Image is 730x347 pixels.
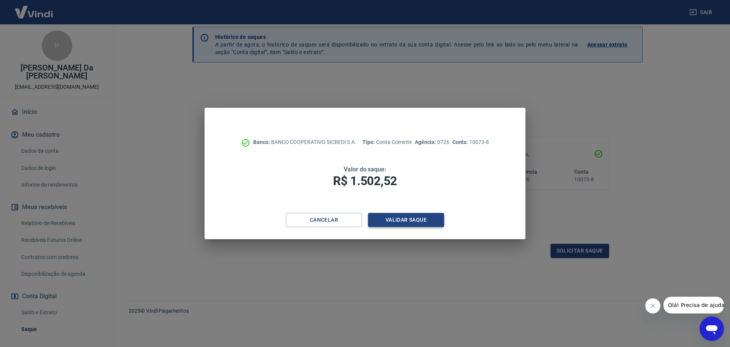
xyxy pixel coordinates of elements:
iframe: Botão para abrir a janela de mensagens [700,317,724,341]
span: R$ 1.502,52 [333,174,397,188]
span: Olá! Precisa de ajuda? [5,5,64,11]
span: Agência: [415,139,437,145]
p: BANCO COOPERATIVO SICREDI S.A. [253,138,356,146]
button: Validar saque [368,213,444,227]
span: Tipo: [362,139,376,145]
span: Banco: [253,139,271,145]
iframe: Fechar mensagem [645,298,660,313]
span: Conta: [452,139,470,145]
button: Cancelar [286,213,362,227]
p: 10073-8 [452,138,489,146]
p: 0726 [415,138,449,146]
p: Conta Corrente [362,138,412,146]
iframe: Mensagem da empresa [663,297,724,313]
span: Valor do saque: [344,166,386,173]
